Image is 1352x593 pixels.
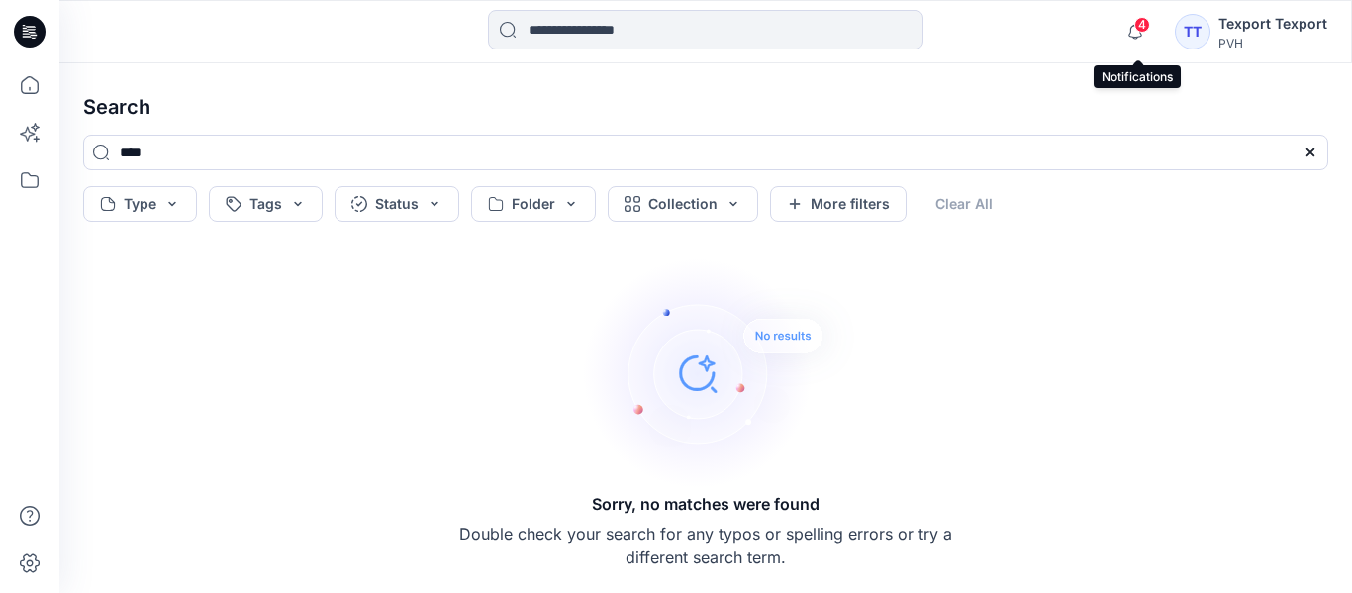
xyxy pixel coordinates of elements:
[471,186,596,222] button: Folder
[583,254,860,492] img: Sorry, no matches were found
[1218,12,1327,36] div: Texport Texport
[458,522,953,569] p: Double check your search for any typos or spelling errors or try a different search term.
[67,79,1344,135] h4: Search
[335,186,459,222] button: Status
[1134,17,1150,33] span: 4
[592,492,820,516] h5: Sorry, no matches were found
[83,186,197,222] button: Type
[1175,14,1210,49] div: TT
[608,186,758,222] button: Collection
[209,186,323,222] button: Tags
[770,186,907,222] button: More filters
[1218,36,1327,50] div: PVH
